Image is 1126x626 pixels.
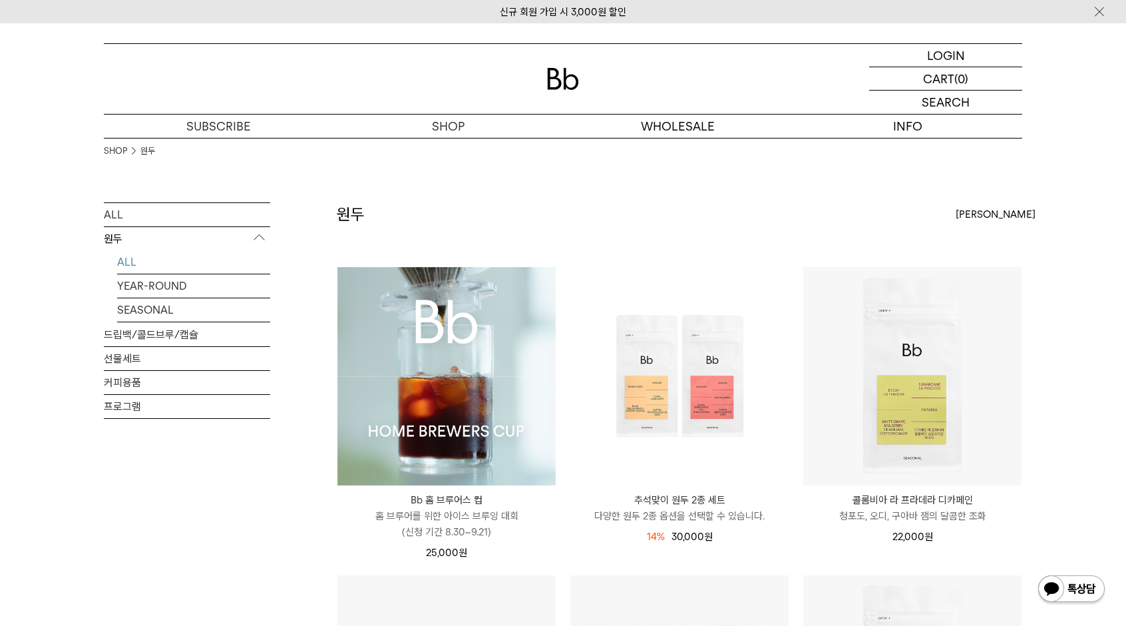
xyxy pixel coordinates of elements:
[954,67,968,90] p: (0)
[117,298,270,322] a: SEASONAL
[104,371,270,394] a: 커피용품
[337,492,556,508] p: Bb 홈 브루어스 컵
[570,492,789,508] p: 추석맞이 원두 2종 세트
[104,395,270,418] a: 프로그램
[671,531,713,543] span: 30,000
[922,91,970,114] p: SEARCH
[104,227,270,251] p: 원두
[704,531,713,543] span: 원
[803,267,1022,485] img: 콜롬비아 라 프라데라 디카페인
[117,274,270,298] a: YEAR-ROUND
[793,115,1022,138] p: INFO
[337,267,556,485] img: Bb 홈 브루어스 컵
[647,529,665,545] div: 14%
[337,492,556,540] a: Bb 홈 브루어스 컵 홈 브루어를 위한 아이스 브루잉 대회(신청 기간 8.30~9.21)
[500,6,626,18] a: 신규 회원 가입 시 3,000원 할인
[570,267,789,485] img: 추석맞이 원두 2종 세트
[869,67,1022,91] a: CART (0)
[117,250,270,274] a: ALL
[869,44,1022,67] a: LOGIN
[927,44,965,67] p: LOGIN
[803,492,1022,524] a: 콜롬비아 라 프라데라 디카페인 청포도, 오디, 구아바 잼의 달콤한 조화
[803,508,1022,524] p: 청포도, 오디, 구아바 잼의 달콤한 조화
[892,531,933,543] span: 22,000
[1037,574,1106,606] img: 카카오톡 채널 1:1 채팅 버튼
[803,492,1022,508] p: 콜롬비아 라 프라데라 디카페인
[337,203,365,226] h2: 원두
[104,203,270,226] a: ALL
[547,68,579,90] img: 로고
[426,547,467,559] span: 25,000
[140,145,155,158] a: 원두
[104,347,270,370] a: 선물세트
[923,67,954,90] p: CART
[570,492,789,524] a: 추석맞이 원두 2종 세트 다양한 원두 2종 옵션을 선택할 수 있습니다.
[459,547,467,559] span: 원
[956,206,1035,222] span: [PERSON_NAME]
[333,115,563,138] a: SHOP
[104,145,127,158] a: SHOP
[104,115,333,138] a: SUBSCRIBE
[924,531,933,543] span: 원
[570,508,789,524] p: 다양한 원두 2종 옵션을 선택할 수 있습니다.
[104,323,270,346] a: 드립백/콜드브루/캡슐
[337,508,556,540] p: 홈 브루어를 위한 아이스 브루잉 대회 (신청 기간 8.30~9.21)
[563,115,793,138] p: WHOLESALE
